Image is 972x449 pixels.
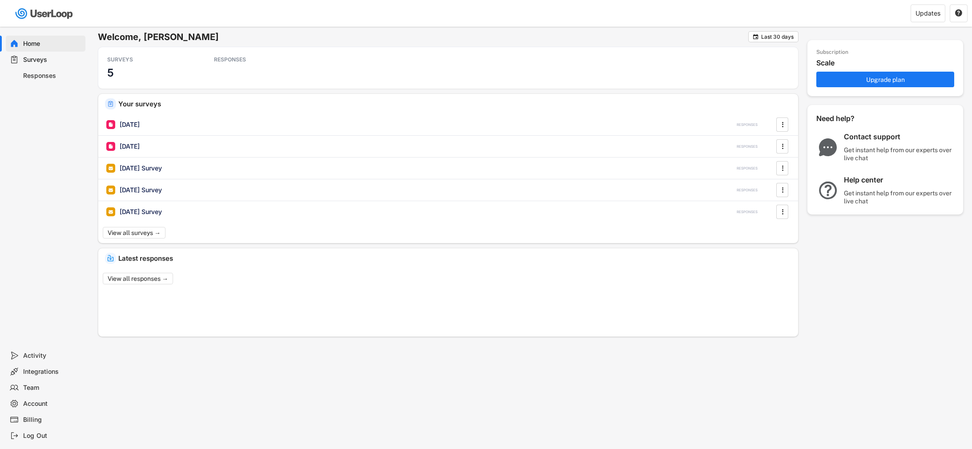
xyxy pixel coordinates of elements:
div: Get instant help from our experts over live chat [844,146,955,162]
button:  [778,205,787,218]
div: Log Out [23,432,82,440]
div: RESPONSES [737,210,758,214]
text:  [782,142,783,151]
div: RESPONSES [737,166,758,171]
button:  [778,118,787,131]
img: QuestionMarkInverseMajor.svg [816,182,839,199]
div: RESPONSES [737,122,758,127]
div: [DATE] [120,142,140,151]
div: [DATE] [120,120,140,129]
div: Latest responses [118,255,791,262]
button:  [955,9,963,17]
div: Need help? [816,114,879,123]
button:  [752,33,759,40]
h3: 5 [107,66,114,80]
text:  [782,207,783,216]
div: Get instant help from our experts over live chat [844,189,955,205]
div: Team [23,384,82,392]
div: Help center [844,175,955,185]
div: Subscription [816,49,848,56]
text:  [782,163,783,173]
div: Activity [23,352,82,360]
button: Upgrade plan [816,72,954,87]
h6: Welcome, [PERSON_NAME] [98,31,748,43]
div: [DATE] Survey [120,164,162,173]
div: Integrations [23,368,82,376]
button: View all responses → [103,273,173,284]
div: RESPONSES [737,188,758,193]
div: RESPONSES [214,56,294,63]
button: View all surveys → [103,227,165,239]
div: Updates [916,10,940,16]
img: IncomingMajor.svg [107,255,114,262]
div: [DATE] Survey [120,207,162,216]
img: ChatMajor.svg [816,138,839,156]
div: Home [23,40,82,48]
text:  [753,33,758,40]
div: Last 30 days [761,34,794,40]
div: Contact support [844,132,955,142]
text:  [782,120,783,129]
div: Your surveys [118,101,791,107]
button:  [778,162,787,175]
div: SURVEYS [107,56,187,63]
div: Surveys [23,56,82,64]
div: Scale [816,58,959,68]
div: Account [23,400,82,408]
div: RESPONSES [737,144,758,149]
button:  [778,140,787,153]
text:  [782,185,783,194]
img: userloop-logo-01.svg [13,4,76,23]
div: Billing [23,416,82,424]
div: Responses [23,72,82,80]
div: [DATE] Survey [120,186,162,194]
button:  [778,183,787,197]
